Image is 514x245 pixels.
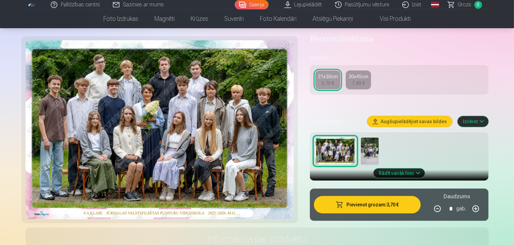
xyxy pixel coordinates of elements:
button: Pievienot grozam:3,70 € [314,196,421,213]
a: 30x45cm7,40 € [346,70,371,89]
span: 0 [474,1,482,9]
a: Atslēgu piekariņi [305,9,361,28]
a: Visi produkti [361,9,419,28]
h4: Personalizēšana [310,34,489,45]
div: 3,70 € [321,80,334,87]
h5: Fotogrāfijas [310,117,362,126]
h5: Daudzums [443,193,470,201]
a: Suvenīri [216,9,252,28]
div: 7,40 € [352,80,365,87]
button: Augšupielādējiet savas bildes [367,116,452,127]
a: Krūzes [183,9,216,28]
h3: Informācija par produktu [31,233,483,245]
div: gab. [456,201,466,217]
a: Foto kalendāri [252,9,305,28]
img: /fa3 [28,3,36,7]
div: 21x30cm [318,73,338,80]
a: Magnēti [146,9,183,28]
div: 30x45cm [348,73,368,80]
button: Izvērst [458,116,488,127]
h5: Izmērs [310,53,489,62]
button: Rādīt vairāk foto [374,168,425,178]
a: Foto izdrukas [95,9,146,28]
span: Grozs [458,1,472,9]
a: 21x30cm3,70 € [315,70,340,89]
